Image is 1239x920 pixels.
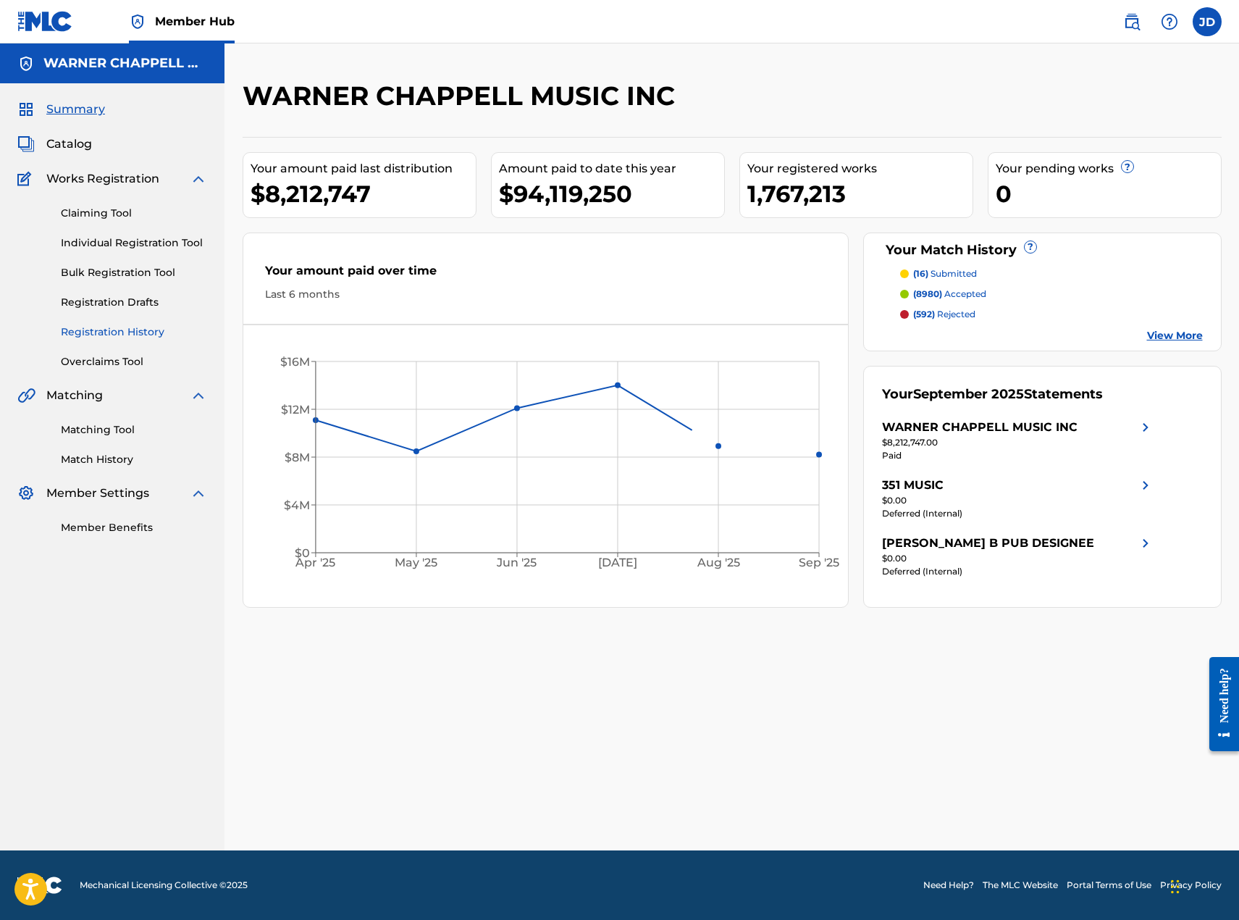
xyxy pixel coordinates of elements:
[900,308,1203,321] a: (592) rejected
[61,452,207,467] a: Match History
[923,879,974,892] a: Need Help?
[882,436,1154,449] div: $8,212,747.00
[913,267,977,280] p: submitted
[61,325,207,340] a: Registration History
[496,556,537,570] tspan: Jun '25
[1193,7,1222,36] div: User Menu
[280,355,310,369] tspan: $16M
[1137,419,1154,436] img: right chevron icon
[155,13,235,30] span: Member Hub
[284,498,310,512] tspan: $4M
[882,419,1154,462] a: WARNER CHAPPELL MUSIC INCright chevron icon$8,212,747.00Paid
[17,135,35,153] img: Catalog
[285,451,310,464] tspan: $8M
[1122,161,1133,172] span: ?
[882,241,1203,260] div: Your Match History
[882,477,1154,520] a: 351 MUSICright chevron icon$0.00Deferred (Internal)
[913,308,975,321] p: rejected
[61,206,207,221] a: Claiming Tool
[900,288,1203,301] a: (8980) accepted
[281,403,310,417] tspan: $12M
[882,477,944,494] div: 351 MUSIC
[46,170,159,188] span: Works Registration
[1137,535,1154,552] img: right chevron icon
[882,565,1154,578] div: Deferred (Internal)
[1155,7,1184,36] div: Help
[913,309,935,319] span: (592)
[747,177,973,210] div: 1,767,213
[913,288,942,299] span: (8980)
[190,170,207,188] img: expand
[17,11,73,32] img: MLC Logo
[61,520,207,535] a: Member Benefits
[46,135,92,153] span: Catalog
[1147,328,1203,343] a: View More
[17,387,35,404] img: Matching
[882,494,1154,507] div: $0.00
[251,160,476,177] div: Your amount paid last distribution
[46,485,149,502] span: Member Settings
[882,419,1078,436] div: WARNER CHAPPELL MUSIC INC
[17,877,62,894] img: logo
[190,387,207,404] img: expand
[243,80,682,112] h2: WARNER CHAPPELL MUSIC INC
[17,135,92,153] a: CatalogCatalog
[61,295,207,310] a: Registration Drafts
[1160,879,1222,892] a: Privacy Policy
[996,177,1221,210] div: 0
[46,101,105,118] span: Summary
[882,535,1094,552] div: [PERSON_NAME] B PUB DESIGNEE
[265,287,827,302] div: Last 6 months
[882,385,1103,404] div: Your Statements
[43,55,207,72] h5: WARNER CHAPPELL MUSIC INC
[17,101,105,118] a: SummarySummary
[1067,879,1151,892] a: Portal Terms of Use
[295,546,310,560] tspan: $0
[1167,850,1239,920] iframe: Chat Widget
[61,354,207,369] a: Overclaims Tool
[1198,652,1239,757] iframe: Resource Center
[983,879,1058,892] a: The MLC Website
[129,13,146,30] img: Top Rightsholder
[1137,477,1154,494] img: right chevron icon
[251,177,476,210] div: $8,212,747
[61,422,207,438] a: Matching Tool
[996,160,1221,177] div: Your pending works
[61,235,207,251] a: Individual Registration Tool
[1025,241,1036,253] span: ?
[913,386,1024,402] span: September 2025
[913,268,928,279] span: (16)
[900,267,1203,280] a: (16) submitted
[1123,13,1141,30] img: search
[61,265,207,280] a: Bulk Registration Tool
[499,177,724,210] div: $94,119,250
[882,552,1154,565] div: $0.00
[913,288,986,301] p: accepted
[697,556,740,570] tspan: Aug '25
[1171,865,1180,908] div: Drag
[80,879,248,892] span: Mechanical Licensing Collective © 2025
[17,485,35,502] img: Member Settings
[799,556,839,570] tspan: Sep '25
[295,556,335,570] tspan: Apr '25
[17,101,35,118] img: Summary
[17,55,35,72] img: Accounts
[882,507,1154,520] div: Deferred (Internal)
[499,160,724,177] div: Amount paid to date this year
[265,262,827,287] div: Your amount paid over time
[1161,13,1178,30] img: help
[882,449,1154,462] div: Paid
[1117,7,1146,36] a: Public Search
[598,556,637,570] tspan: [DATE]
[46,387,103,404] span: Matching
[395,556,437,570] tspan: May '25
[17,170,36,188] img: Works Registration
[882,535,1154,578] a: [PERSON_NAME] B PUB DESIGNEEright chevron icon$0.00Deferred (Internal)
[190,485,207,502] img: expand
[747,160,973,177] div: Your registered works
